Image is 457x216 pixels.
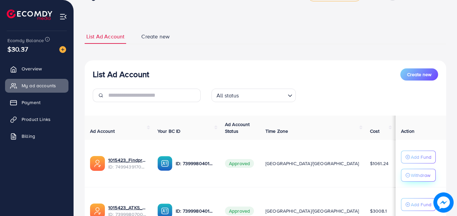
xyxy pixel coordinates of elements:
[22,82,56,89] span: My ad accounts
[22,65,42,72] span: Overview
[108,157,147,171] div: <span class='underline'>1015423_Findproduct_1746099618697</span></br>7499439170620899346
[215,91,240,100] span: All status
[5,62,68,75] a: Overview
[241,89,285,100] input: Search for option
[5,79,68,92] a: My ad accounts
[434,193,454,213] img: image
[401,198,436,211] button: Add Fund
[265,128,288,134] span: Time Zone
[108,204,147,211] a: 1015423_ATKS_1722942278986
[176,159,214,167] p: ID: 7399980401722310657
[22,133,35,140] span: Billing
[176,207,214,215] p: ID: 7399980401722310657
[401,169,436,182] button: Withdraw
[370,160,389,167] span: $1061.24
[93,69,149,79] h3: List Ad Account
[411,200,431,209] p: Add Fund
[90,156,105,171] img: ic-ads-acc.e4c84228.svg
[225,159,254,168] span: Approved
[158,156,172,171] img: ic-ba-acc.ded83a64.svg
[225,207,254,215] span: Approved
[5,96,68,109] a: Payment
[59,46,66,53] img: image
[411,153,431,161] p: Add Fund
[22,116,51,123] span: Product Links
[370,128,380,134] span: Cost
[22,99,40,106] span: Payment
[225,121,250,134] span: Ad Account Status
[400,68,438,81] button: Create new
[86,33,124,40] span: List Ad Account
[401,128,415,134] span: Action
[59,13,67,21] img: menu
[7,37,44,44] span: Ecomdy Balance
[5,129,68,143] a: Billing
[158,128,181,134] span: Your BC ID
[411,171,430,179] p: Withdraw
[370,208,387,214] span: $3008.1
[407,71,431,78] span: Create new
[7,9,52,20] img: logo
[141,33,170,40] span: Create new
[5,113,68,126] a: Product Links
[90,128,115,134] span: Ad Account
[265,208,359,214] span: [GEOGRAPHIC_DATA]/[GEOGRAPHIC_DATA]
[108,163,147,170] span: ID: 7499439170620899346
[108,157,147,163] a: 1015423_Findproduct_1746099618697
[211,89,296,102] div: Search for option
[401,151,436,163] button: Add Fund
[7,44,28,54] span: $30.37
[265,160,359,167] span: [GEOGRAPHIC_DATA]/[GEOGRAPHIC_DATA]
